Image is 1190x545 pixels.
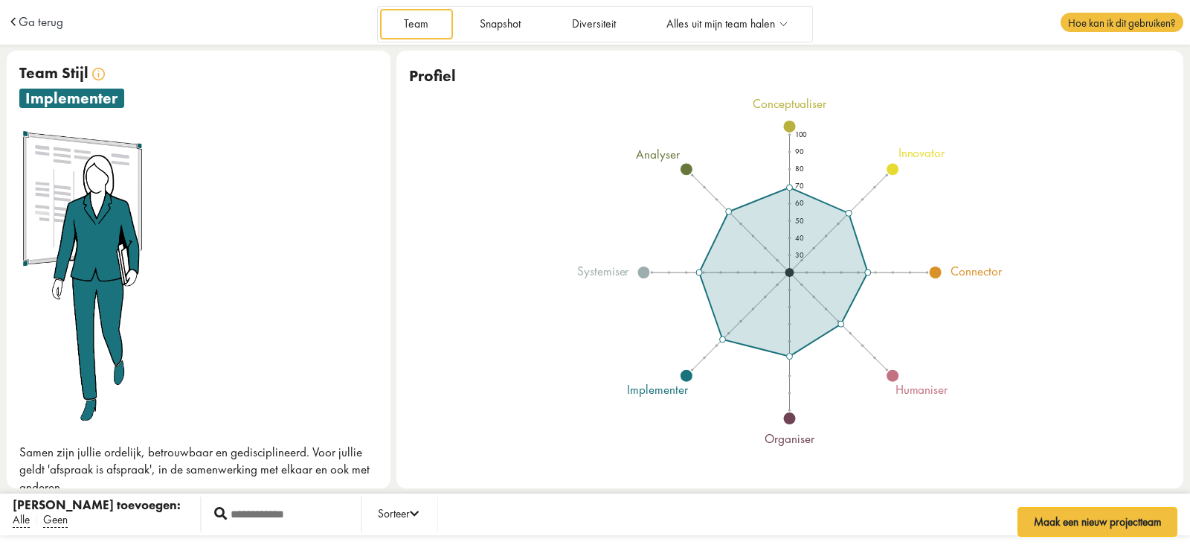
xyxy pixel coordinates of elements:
[951,263,1003,279] tspan: connector
[643,9,811,39] a: Alles uit mijn team halen
[13,512,30,528] span: Alle
[455,9,544,39] a: Snapshot
[636,146,681,162] tspan: analyser
[19,63,89,83] span: Team Stijl
[19,16,63,28] a: Ga terug
[577,263,630,279] tspan: systemiser
[1061,13,1183,32] span: Hoe kan ik dit gebruiken?
[765,430,816,447] tspan: organiser
[19,89,124,108] span: implementer
[547,9,640,39] a: Diversiteit
[19,444,378,497] p: Samen zijn jullie ordelijk, betrouwbaar en gedisciplineerd. Voor jullie geldt 'afspraak is afspra...
[1017,507,1178,537] button: Maak een nieuw projectteam
[378,506,419,523] div: Sorteer
[43,512,68,528] span: Geen
[899,144,947,161] tspan: innovator
[380,9,453,39] a: Team
[753,95,828,112] tspan: conceptualiser
[795,130,808,139] text: 100
[92,68,105,80] img: info.svg
[628,381,689,398] tspan: implementer
[19,127,149,424] img: implementer.png
[795,164,804,173] text: 80
[666,18,775,31] span: Alles uit mijn team halen
[13,497,181,514] div: [PERSON_NAME] toevoegen:
[409,66,456,86] span: Profiel
[795,147,804,156] text: 90
[896,381,950,398] tspan: humaniser
[795,181,804,191] text: 70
